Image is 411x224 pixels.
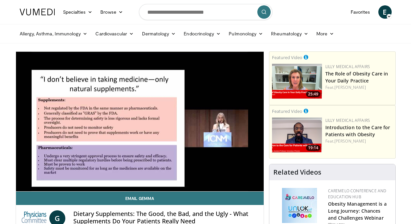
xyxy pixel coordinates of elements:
[272,64,322,99] img: e1208b6b-349f-4914-9dd7-f97803bdbf1d.png.150x105_q85_crop-smart_upscale.png
[16,192,264,205] a: Email Gemma
[306,91,320,97] span: 25:49
[20,9,55,15] img: VuMedi Logo
[325,138,393,144] div: Feat.
[312,27,338,40] a: More
[325,64,370,69] a: Lilly Medical Affairs
[272,118,322,153] img: acc2e291-ced4-4dd5-b17b-d06994da28f3.png.150x105_q85_crop-smart_upscale.png
[273,168,321,176] h4: Related Videos
[328,201,387,221] a: Obesity Management is a Long Journey: Chances and Challenges Webinar
[139,4,272,20] input: Search topics, interventions
[267,27,312,40] a: Rheumatology
[272,54,302,60] small: Featured Video
[325,84,393,90] div: Feat.
[96,5,127,19] a: Browse
[59,5,97,19] a: Specialties
[328,188,387,200] a: CaReMeLO Conference and Education Hub
[282,188,317,223] img: 45df64a9-a6de-482c-8a90-ada250f7980c.png.150x105_q85_autocrop_double_scale_upscale_version-0.2.jpg
[272,118,322,153] a: 19:14
[16,27,92,40] a: Allergy, Asthma, Immunology
[180,27,225,40] a: Endocrinology
[138,27,180,40] a: Dermatology
[334,84,366,90] a: [PERSON_NAME]
[16,52,264,192] video-js: Video Player
[325,124,390,138] a: Introduction to the Care for Patients with Obesity
[306,145,320,151] span: 19:14
[325,70,388,84] a: The Role of Obesity Care in Your Daily Practice
[272,64,322,99] a: 25:49
[378,5,392,19] a: E
[272,108,302,114] small: Featured Video
[225,27,267,40] a: Pulmonology
[91,27,138,40] a: Cardiovascular
[325,118,370,123] a: Lilly Medical Affairs
[334,138,366,144] a: [PERSON_NAME]
[347,5,374,19] a: Favorites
